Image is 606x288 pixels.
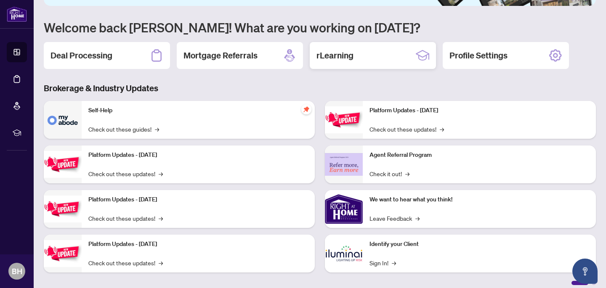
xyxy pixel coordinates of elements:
[369,258,396,267] a: Sign In!→
[369,214,420,223] a: Leave Feedback→
[369,124,444,134] a: Check out these updates!→
[325,235,363,272] img: Identify your Client
[88,240,308,249] p: Platform Updates - [DATE]
[44,82,596,94] h3: Brokerage & Industry Updates
[301,104,311,114] span: pushpin
[50,50,112,61] h2: Deal Processing
[44,240,82,267] img: Platform Updates - July 8, 2025
[405,169,409,178] span: →
[88,106,308,115] p: Self-Help
[159,258,163,267] span: →
[159,169,163,178] span: →
[7,6,27,22] img: logo
[44,19,596,35] h1: Welcome back [PERSON_NAME]! What are you working on [DATE]?
[415,214,420,223] span: →
[88,151,308,160] p: Platform Updates - [DATE]
[88,169,163,178] a: Check out these updates!→
[440,124,444,134] span: →
[449,50,508,61] h2: Profile Settings
[44,196,82,222] img: Platform Updates - July 21, 2025
[155,124,159,134] span: →
[369,169,409,178] a: Check it out!→
[325,106,363,133] img: Platform Updates - June 23, 2025
[369,106,589,115] p: Platform Updates - [DATE]
[88,258,163,267] a: Check out these updates!→
[325,153,363,176] img: Agent Referral Program
[183,50,258,61] h2: Mortgage Referrals
[88,124,159,134] a: Check out these guides!→
[369,151,589,160] p: Agent Referral Program
[44,101,82,139] img: Self-Help
[392,258,396,267] span: →
[316,50,353,61] h2: rLearning
[369,195,589,204] p: We want to hear what you think!
[159,214,163,223] span: →
[88,195,308,204] p: Platform Updates - [DATE]
[369,240,589,249] p: Identify your Client
[325,190,363,228] img: We want to hear what you think!
[12,265,22,277] span: BH
[88,214,163,223] a: Check out these updates!→
[44,151,82,177] img: Platform Updates - September 16, 2025
[572,259,598,284] button: Open asap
